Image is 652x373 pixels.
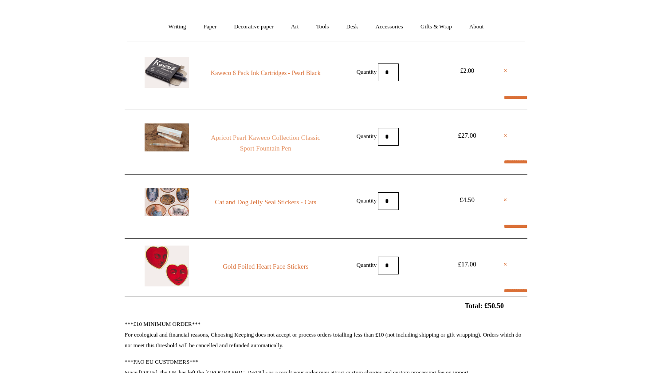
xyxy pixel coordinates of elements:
p: ***£10 MINIMUM ORDER*** For ecological and financial reasons, Choosing Keeping does not accept or... [125,319,527,351]
a: Decorative paper [226,15,282,39]
a: Accessories [368,15,411,39]
a: Paper [196,15,225,39]
label: Quantity [357,261,377,268]
a: × [503,259,507,270]
a: Apricot Pearl Kaweco Collection Classic Sport Fountain Pen [205,132,326,154]
div: £27.00 [447,130,487,141]
label: Quantity [357,68,377,75]
a: × [503,194,507,205]
a: Writing [161,15,194,39]
label: Quantity [357,197,377,203]
a: × [503,130,507,141]
a: Desk [338,15,366,39]
a: About [461,15,492,39]
a: Cat and Dog Jelly Seal Stickers - Cats [205,197,326,207]
img: Cat and Dog Jelly Seal Stickers - Cats [145,188,189,216]
div: £4.50 [447,194,487,205]
label: Quantity [357,132,377,139]
img: Gold Foiled Heart Face Stickers [145,246,189,286]
a: Kaweco 6 Pack Ink Cartridges - Pearl Black [205,68,326,79]
div: £2.00 [447,66,487,76]
a: Gold Foiled Heart Face Stickers [205,261,326,272]
img: Apricot Pearl Kaweco Collection Classic Sport Fountain Pen [145,123,189,151]
a: Art [283,15,306,39]
h2: Total: £50.50 [104,302,548,310]
a: × [504,66,507,76]
img: Kaweco 6 Pack Ink Cartridges - Pearl Black [145,57,189,88]
div: £17.00 [447,259,487,270]
a: Tools [308,15,337,39]
a: Gifts & Wrap [412,15,460,39]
